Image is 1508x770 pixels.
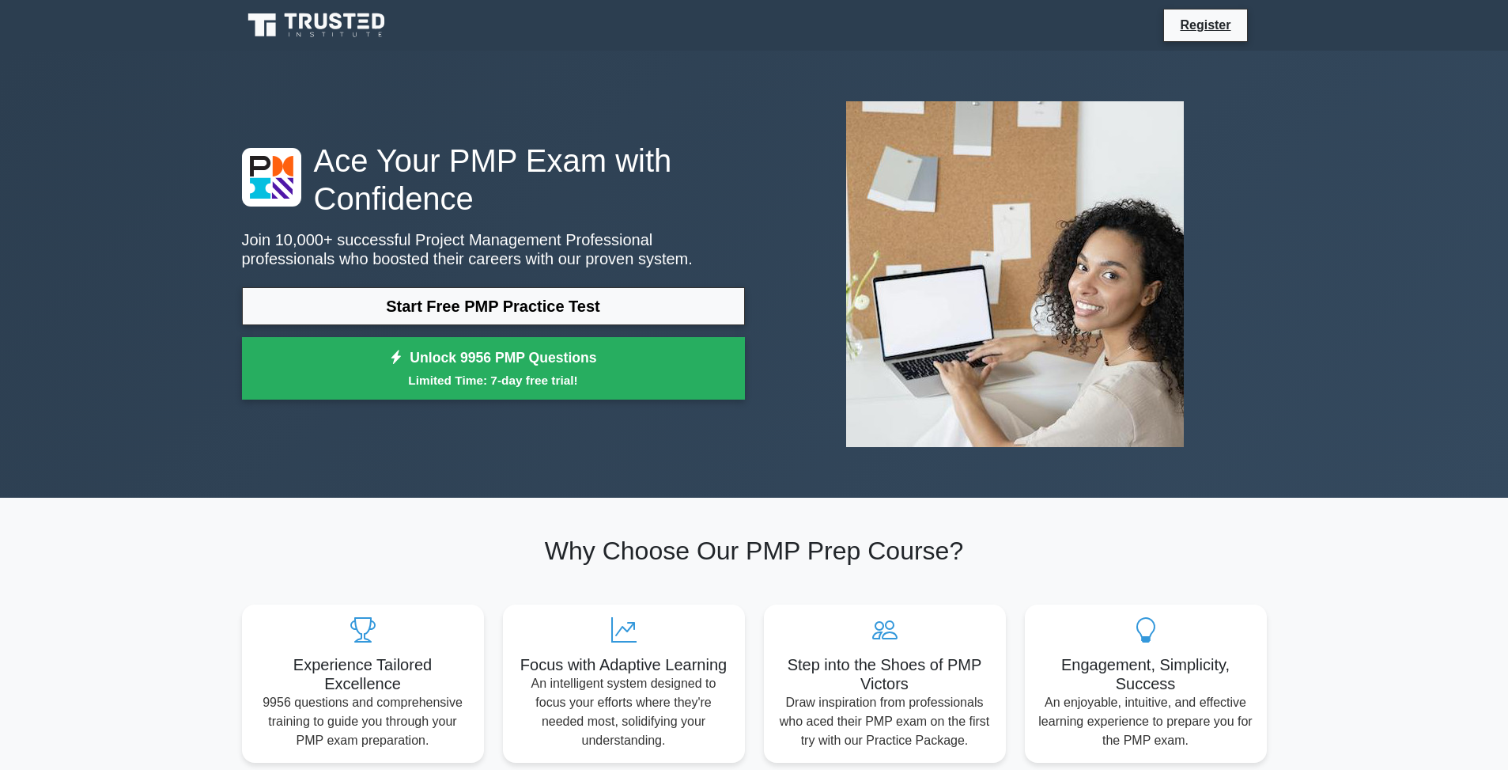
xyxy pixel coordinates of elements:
h5: Focus with Adaptive Learning [516,655,732,674]
a: Unlock 9956 PMP QuestionsLimited Time: 7-day free trial! [242,337,745,400]
p: 9956 questions and comprehensive training to guide you through your PMP exam preparation. [255,693,471,750]
p: An intelligent system designed to focus your efforts where they're needed most, solidifying your ... [516,674,732,750]
h1: Ace Your PMP Exam with Confidence [242,142,745,218]
a: Register [1170,15,1240,35]
small: Limited Time: 7-day free trial! [262,371,725,389]
h5: Step into the Shoes of PMP Victors [777,655,993,693]
h5: Engagement, Simplicity, Success [1037,655,1254,693]
a: Start Free PMP Practice Test [242,287,745,325]
p: Draw inspiration from professionals who aced their PMP exam on the first try with our Practice Pa... [777,693,993,750]
p: An enjoyable, intuitive, and effective learning experience to prepare you for the PMP exam. [1037,693,1254,750]
h5: Experience Tailored Excellence [255,655,471,693]
h2: Why Choose Our PMP Prep Course? [242,536,1267,566]
p: Join 10,000+ successful Project Management Professional professionals who boosted their careers w... [242,230,745,268]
